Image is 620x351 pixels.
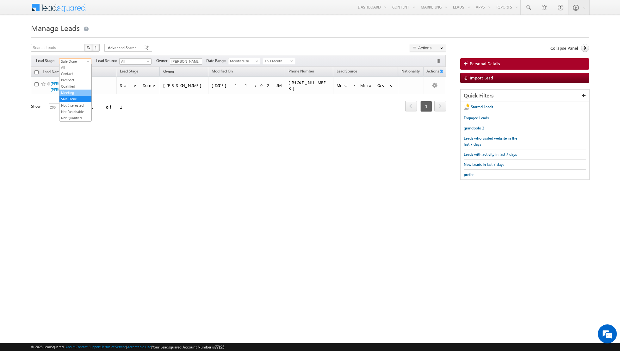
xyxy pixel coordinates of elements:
[86,195,115,204] em: Start Chat
[410,44,446,52] button: Actions
[434,101,446,111] a: next
[11,33,27,41] img: d_60004797649_company_0_60004797649
[65,345,75,349] a: About
[288,69,314,73] span: Phone Number
[95,45,97,50] span: ?
[471,104,493,109] span: Starred Leads
[102,345,126,349] a: Terms of Service
[337,83,395,88] div: Mira - Mira Oasis
[59,65,91,70] a: All
[31,23,80,33] span: Manage Leads
[464,162,504,167] span: New Leads in last 7 days
[33,33,106,41] div: Chat with us now
[104,3,119,18] div: Minimize live chat window
[120,69,138,73] span: Lead Stage
[59,103,91,108] a: Not Interested
[69,103,130,110] div: 1 - 1 of 1
[464,126,484,130] span: grandpolo 2
[59,59,90,64] span: Sale Done
[464,172,474,177] span: prefer
[470,75,493,80] span: Import Lead
[288,80,330,91] div: [PHONE_NUMBER]
[120,59,150,64] span: All
[59,96,91,102] a: Sale Done
[333,68,360,76] a: Lead Source
[49,104,59,111] span: 200
[464,136,517,147] span: Leads who visited website in the last 7 days
[461,90,589,102] div: Quick Filters
[401,69,420,73] span: Nationality
[34,70,39,74] input: Check all records
[59,58,91,65] a: Sale Done
[59,84,91,89] a: Qualified
[263,58,295,64] a: This Month
[117,68,141,76] a: Lead Stage
[92,44,100,52] button: ?
[59,77,91,83] a: Prospect
[206,58,228,64] span: Date Range
[59,109,91,115] a: Not Reachable
[51,81,79,92] a: [PERSON_NAME] [PERSON_NAME]
[170,58,202,65] input: Type to Search
[228,58,260,64] a: Modified On
[460,58,589,70] a: Personal Details
[212,83,282,88] div: [DATE] 11:02 AM
[470,61,500,66] span: Personal Details
[405,101,417,111] a: prev
[464,116,489,120] span: Engaged Leads
[212,69,233,73] span: Modified On
[337,69,357,73] span: Lead Source
[8,59,115,190] textarea: Type your message and hit 'Enter'
[76,345,101,349] a: Contact Support
[208,68,236,76] a: Modified On
[31,103,44,109] div: Show
[108,45,139,51] span: Advanced Search
[96,58,119,64] span: Lead Source
[550,45,578,51] span: Collapse Panel
[59,115,91,121] a: Not Qualified
[163,83,205,88] div: [PERSON_NAME]
[36,58,59,64] span: Lead Stage
[263,58,293,64] span: This Month
[59,90,91,96] a: Meeting
[87,46,90,49] img: Search
[156,58,170,64] span: Owner
[59,71,91,77] a: Contact
[59,64,92,122] ul: Sale Done
[120,83,157,88] div: Sale Done
[464,152,517,157] span: Leads with activity in last 7 days
[119,58,152,65] a: All
[285,68,317,76] a: Phone Number
[194,59,201,65] a: Show All Items
[152,345,224,349] span: Your Leadsquared Account Number is
[228,58,258,64] span: Modified On
[215,345,224,349] span: 77195
[127,345,151,349] a: Acceptable Use
[398,68,423,76] a: Nationality
[163,69,174,74] span: Owner
[424,68,439,76] span: Actions
[31,344,224,350] span: © 2025 LeadSquared | | | | |
[40,68,70,76] a: Lead Name(sorted ascending)
[420,101,432,112] span: 1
